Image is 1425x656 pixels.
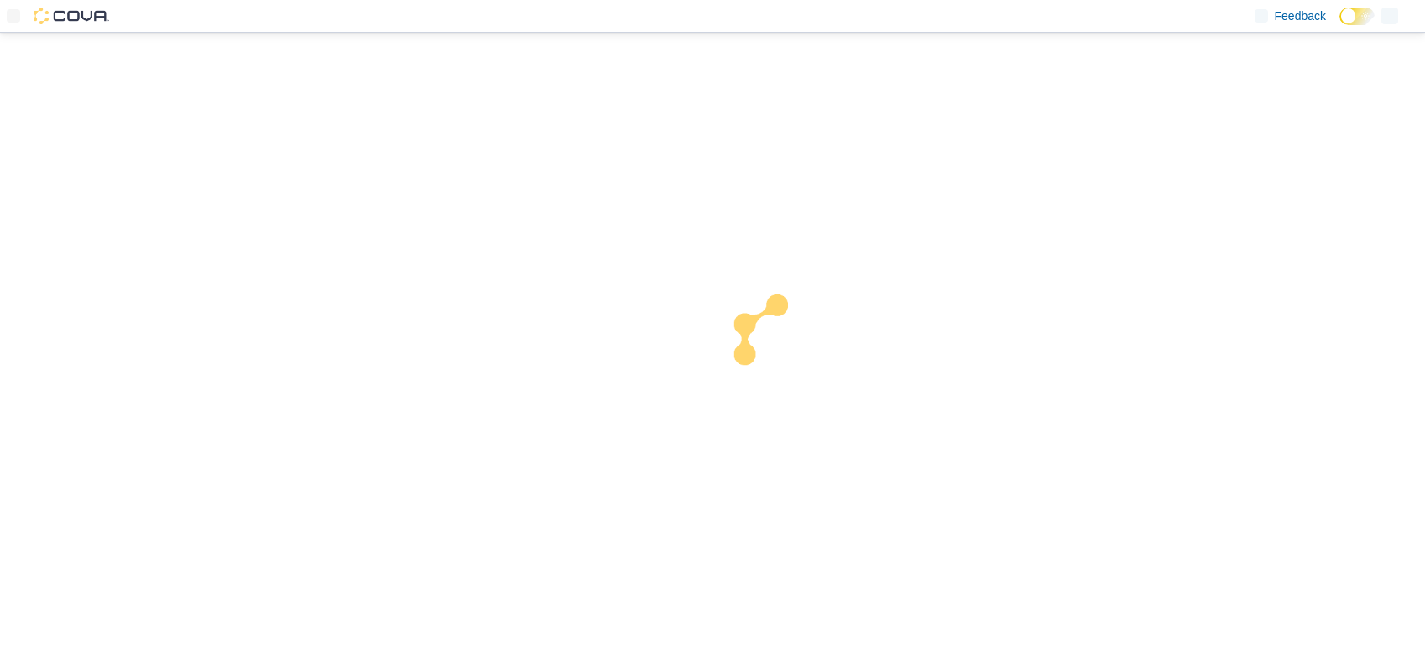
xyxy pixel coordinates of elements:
input: Dark Mode [1339,8,1375,25]
span: Feedback [1275,8,1326,24]
img: Cova [34,8,109,24]
span: Dark Mode [1339,25,1340,26]
img: cova-loader [712,282,838,408]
